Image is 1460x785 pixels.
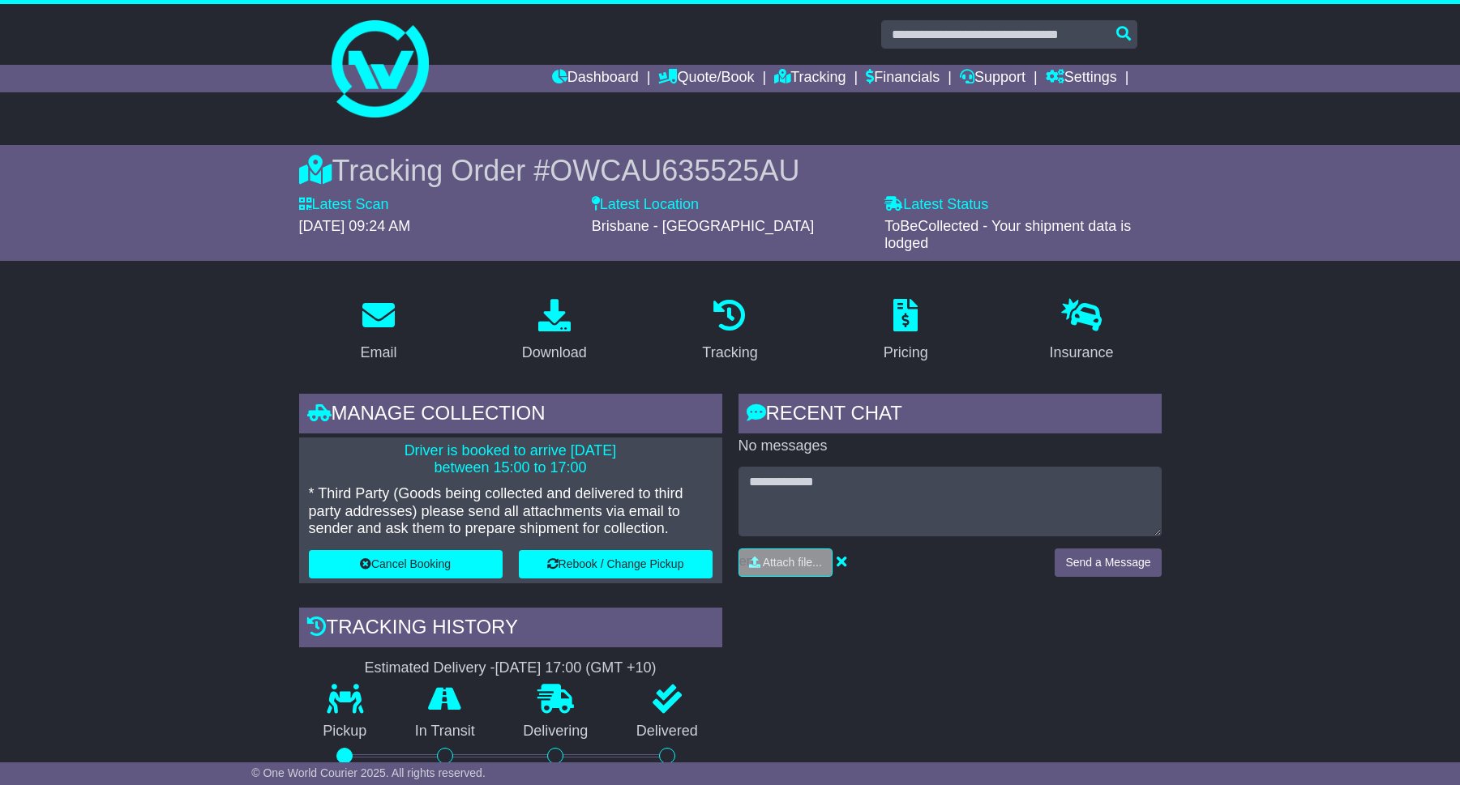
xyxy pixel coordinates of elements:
[391,723,499,740] p: In Transit
[592,218,814,234] span: Brisbane - [GEOGRAPHIC_DATA]
[884,196,988,214] label: Latest Status
[1050,342,1114,364] div: Insurance
[251,766,486,779] span: © One World Courier 2025. All rights reserved.
[612,723,722,740] p: Delivered
[309,442,713,477] p: Driver is booked to arrive [DATE] between 15:00 to 17:00
[774,65,846,92] a: Tracking
[299,608,722,651] div: Tracking history
[1039,293,1124,369] a: Insurance
[866,65,940,92] a: Financials
[519,550,713,578] button: Rebook / Change Pickup
[739,437,1162,455] p: No messages
[550,154,799,187] span: OWCAU635525AU
[522,342,587,364] div: Download
[873,293,939,369] a: Pricing
[884,218,1131,252] span: ToBeCollected - Your shipment data is lodged
[299,723,392,740] p: Pickup
[691,293,768,369] a: Tracking
[592,196,699,214] label: Latest Location
[702,342,757,364] div: Tracking
[299,218,411,234] span: [DATE] 09:24 AM
[512,293,597,369] a: Download
[309,485,713,538] p: * Third Party (Goods being collected and delivered to third party addresses) please send all atta...
[1046,65,1117,92] a: Settings
[299,659,722,677] div: Estimated Delivery -
[658,65,754,92] a: Quote/Book
[552,65,639,92] a: Dashboard
[739,394,1162,437] div: RECENT CHAT
[1055,548,1161,577] button: Send a Message
[309,550,503,578] button: Cancel Booking
[299,196,389,214] label: Latest Scan
[349,293,407,369] a: Email
[495,659,657,677] div: [DATE] 17:00 (GMT +10)
[299,394,722,437] div: Manage collection
[960,65,1025,92] a: Support
[499,723,613,740] p: Delivering
[360,342,396,364] div: Email
[884,342,928,364] div: Pricing
[299,153,1162,188] div: Tracking Order #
